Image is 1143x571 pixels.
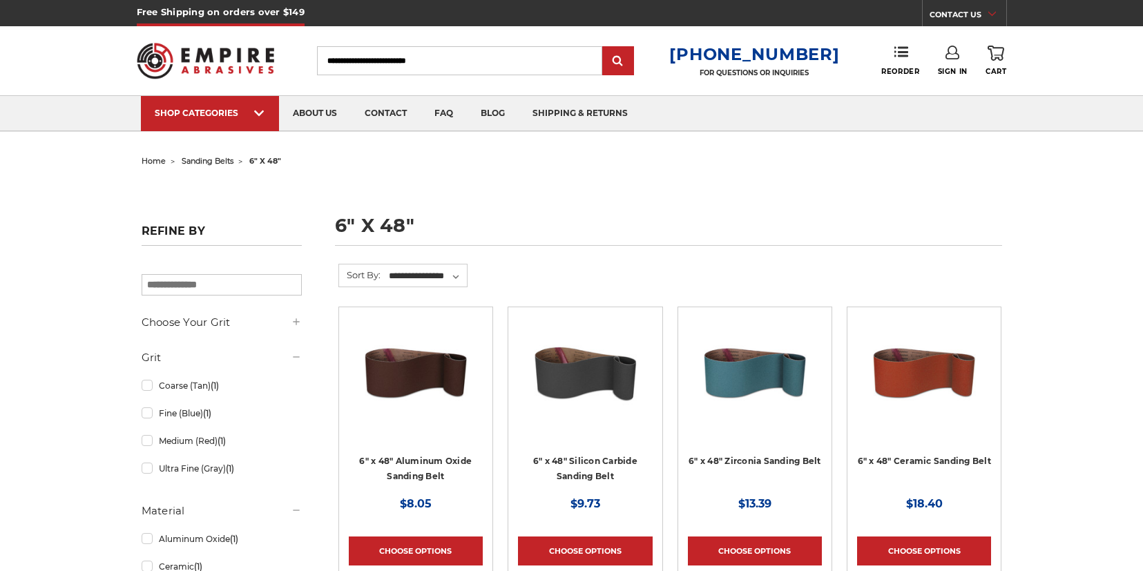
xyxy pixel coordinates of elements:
span: Sign In [938,67,968,76]
a: Reorder [881,46,919,75]
a: 6" x 48" Silicon Carbide File Belt [518,317,652,451]
div: SHOP CATEGORIES [155,108,265,118]
a: 6" x 48" Zirconia Sanding Belt [689,456,821,466]
h5: Material [142,503,302,519]
h1: 6" x 48" [335,216,1002,246]
a: 6" x 48" Silicon Carbide Sanding Belt [533,456,637,482]
a: about us [279,96,351,131]
span: Reorder [881,67,919,76]
a: Aluminum Oxide [142,527,302,551]
a: Coarse (Tan) [142,374,302,398]
span: Cart [986,67,1006,76]
a: [PHONE_NUMBER] [669,44,839,64]
a: Medium (Red) [142,429,302,453]
a: Choose Options [349,536,483,565]
select: Sort By: [387,266,467,287]
a: Fine (Blue) [142,401,302,425]
a: 6" x 48" Ceramic Sanding Belt [857,317,991,451]
span: (1) [230,534,238,544]
span: $13.39 [738,497,771,510]
span: $8.05 [400,497,432,510]
a: Choose Options [857,536,991,565]
a: blog [467,96,519,131]
a: 6" x 48" Aluminum Oxide Sanding Belt [359,456,472,482]
a: 6" x 48" Aluminum Oxide Sanding Belt [349,317,483,451]
a: home [142,156,166,166]
span: (1) [218,436,226,446]
a: Ultra Fine (Gray) [142,456,302,481]
h5: Choose Your Grit [142,314,302,331]
a: CONTACT US [930,7,1006,26]
a: sanding belts [182,156,233,166]
span: (1) [203,408,211,418]
img: Empire Abrasives [137,34,275,88]
a: Choose Options [518,536,652,565]
a: shipping & returns [519,96,642,131]
a: contact [351,96,421,131]
img: 6" x 48" Zirconia Sanding Belt [700,317,810,427]
span: $18.40 [906,497,943,510]
a: 6" x 48" Ceramic Sanding Belt [858,456,991,466]
span: (1) [226,463,234,474]
label: Sort By: [339,264,381,285]
a: faq [421,96,467,131]
span: 6" x 48" [249,156,281,166]
a: Cart [986,46,1006,76]
a: Choose Options [688,536,822,565]
a: 6" x 48" Zirconia Sanding Belt [688,317,822,451]
span: (1) [211,380,219,391]
span: $9.73 [570,497,600,510]
img: 6" x 48" Ceramic Sanding Belt [869,317,979,427]
h5: Refine by [142,224,302,246]
p: FOR QUESTIONS OR INQUIRIES [669,68,839,77]
img: 6" x 48" Aluminum Oxide Sanding Belt [361,317,471,427]
h5: Grit [142,349,302,366]
img: 6" x 48" Silicon Carbide File Belt [530,317,640,427]
input: Submit [604,48,632,75]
